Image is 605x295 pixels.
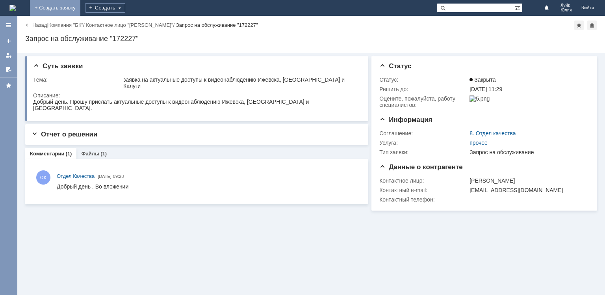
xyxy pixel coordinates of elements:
[86,22,176,28] div: /
[470,95,490,102] img: 5.png
[379,149,468,155] div: Тип заявки:
[100,151,107,157] div: (1)
[587,21,597,30] div: Сделать домашней страницей
[85,3,125,13] div: Создать
[33,62,83,70] span: Суть заявки
[379,177,468,184] div: Контактное лицо:
[33,92,359,99] div: Описание:
[2,49,15,62] a: Мои заявки
[98,174,111,179] span: [DATE]
[48,22,86,28] div: /
[379,196,468,203] div: Контактный телефон:
[574,21,584,30] div: Добавить в избранное
[123,77,357,89] div: заявка на актуальные доступы к видеонаблюдению Ижевска, [GEOGRAPHIC_DATA] и Калуги
[379,77,468,83] div: Статус:
[470,187,585,193] div: [EMAIL_ADDRESS][DOMAIN_NAME]
[379,86,468,92] div: Решить до:
[2,63,15,76] a: Мои согласования
[379,116,432,123] span: Информация
[176,22,258,28] div: Запрос на обслуживание "172227"
[379,163,463,171] span: Данные о контрагенте
[32,22,47,28] a: Назад
[379,187,468,193] div: Контактный e-mail:
[560,3,572,8] span: Луйк
[81,151,99,157] a: Файлы
[113,174,124,179] span: 09:28
[2,35,15,47] a: Создать заявку
[470,177,585,184] div: [PERSON_NAME]
[560,8,572,13] span: Юлия
[470,149,585,155] div: Запрос на обслуживание
[470,130,516,136] a: 8. Отдел качества
[25,35,597,43] div: Запрос на обслуживание "172227"
[66,151,72,157] div: (1)
[33,77,122,83] div: Тема:
[9,5,16,11] img: logo
[379,140,468,146] div: Услуга:
[379,130,468,136] div: Соглашение:
[32,131,97,138] span: Отчет о решении
[57,172,95,180] a: Отдел Качества
[379,95,468,108] div: Oцените, пожалуйста, работу специалистов:
[514,4,522,11] span: Расширенный поиск
[470,86,502,92] span: [DATE] 11:29
[57,173,95,179] span: Отдел Качества
[86,22,173,28] a: Контактное лицо "[PERSON_NAME]"
[470,77,496,83] span: Закрыта
[470,140,488,146] a: прочее
[30,151,65,157] a: Комментарии
[47,22,48,28] div: |
[9,5,16,11] a: Перейти на домашнюю страницу
[48,22,83,28] a: Компания "БК"
[379,62,411,70] span: Статус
